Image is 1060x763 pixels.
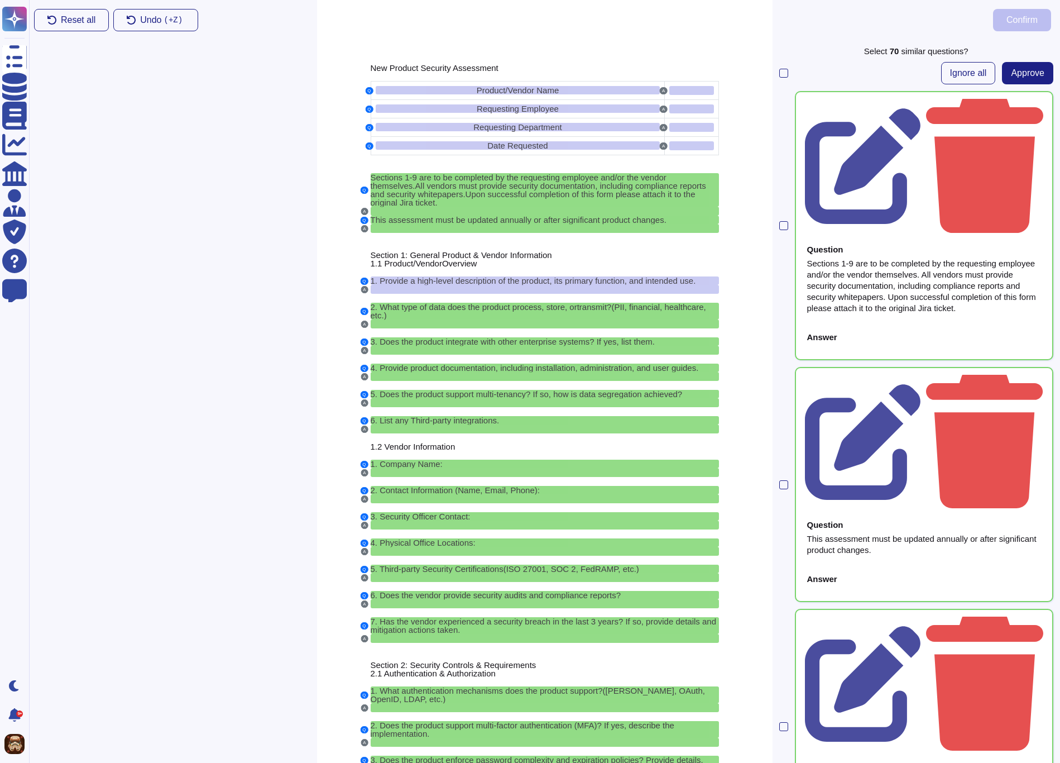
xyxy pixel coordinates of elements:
[413,259,442,268] span: /Vendor
[361,426,368,433] button: A
[361,739,368,746] button: A
[371,63,498,73] span: New Product Security Assessment
[807,533,1042,556] div: This assessment must be updated annually or after significant product changes.
[807,575,837,583] div: Answer
[360,365,368,372] button: Q
[371,363,699,373] span: 4. Provide product documentation, including installation, administration, and user guides.
[360,278,368,285] button: Q
[360,461,368,468] button: Q
[890,46,899,56] b: 70
[2,732,32,756] button: user
[807,245,843,254] div: Question
[162,16,185,24] kbd: ( +Z)
[361,548,368,555] button: A
[361,347,368,354] button: A
[361,373,368,380] button: A
[371,416,500,425] span: 6. List any Third-party integrations.
[361,704,368,712] button: A
[371,669,496,678] span: 2.1 Authentication & Authorization
[360,726,368,733] button: Q
[360,566,368,573] button: Q
[371,512,471,521] span: 3. Security Officer Contact:
[1002,62,1053,84] button: Approve
[371,485,540,495] span: 2. Contact Information (Name, Email, Phone):
[371,590,621,600] span: 6. Does the vendor provide security audits and compliance reports?
[371,250,552,260] span: Section 1: General Product & Vendor Information
[360,217,368,224] button: Q
[1011,69,1044,78] span: Approve
[361,600,368,608] button: A
[577,302,607,312] span: transmit
[361,574,368,581] button: A
[360,692,368,699] button: Q
[360,391,368,398] button: Q
[371,721,674,738] span: 2. Does the product support multi-factor authentication (MFA)? If yes, describe the implementation.
[503,564,639,574] span: (ISO 27001, SOC 2, FedRAMP, etc.)
[361,399,368,407] button: A
[113,9,198,31] button: Undo(+Z)
[360,487,368,494] button: Q
[660,142,667,150] button: A
[371,389,683,399] span: 5. Does the product support multi-tenancy? If so, how is data segregation achieved?
[361,321,368,328] button: A
[807,258,1042,314] div: Sections 1-9 are to be completed by the requesting employee and/or the vendor themselves. All ven...
[371,276,696,285] span: 1. Provide a high-level description of the product, its primary function, and intended use.
[477,104,559,113] span: Requesting Employee
[371,259,414,268] span: 1.1 Product
[371,442,455,451] span: 1.2 Vendor Information
[371,538,476,547] span: 4. Physical Office Locations:
[807,521,843,529] div: Question
[993,9,1051,31] button: Confirm
[371,564,503,574] span: 5. Third-party Security Certifications
[365,124,373,131] button: Q
[361,495,368,503] button: A
[371,686,705,704] span: ([PERSON_NAME], OAuth, OpenID, LDAP, etc.)
[607,302,611,312] span: ?
[807,333,837,341] div: Answer
[360,513,368,521] button: Q
[941,62,996,84] button: Ignore all
[361,635,368,642] button: A
[371,302,706,320] span: (PII, financial, healthcare, etc.)
[360,338,368,346] button: Q
[365,106,373,113] button: Q
[34,9,109,31] button: Reset all
[365,142,373,150] button: Q
[4,734,25,754] img: user
[360,540,368,547] button: Q
[16,710,23,717] div: 9+
[1006,16,1038,25] span: Confirm
[371,181,706,199] span: All vendors must provide security documentation, including compliance reports and security whitep...
[140,16,185,25] span: Undo
[950,69,987,78] span: Ignore all
[371,686,603,695] span: 1. What authentication mechanisms does the product support?
[477,85,559,95] span: Product/Vendor Name
[361,208,368,215] button: A
[473,122,562,132] span: Requesting Department
[371,302,577,312] span: 2. What type of data does the product process, store, or
[371,459,443,469] span: 1. Company Name:
[660,106,667,113] button: A
[360,592,368,599] button: Q
[361,286,368,293] button: A
[660,87,667,94] button: A
[442,259,477,268] span: Overview
[361,469,368,476] button: A
[371,215,666,225] span: This assessment must be updated annually or after significant product changes.
[360,622,368,630] button: Q
[371,617,717,635] span: 7. Has the vendor experienced a security breach in the last 3 years? If so, provide details and m...
[864,47,968,55] div: Select similar question s ?
[61,16,95,25] span: Reset all
[371,660,536,670] span: Section 2: Security Controls & Requirements
[360,417,368,425] button: Q
[371,173,666,190] span: Sections 1-9 are to be completed by the requesting employee and/or the vendor themselves.
[360,308,368,315] button: Q
[361,522,368,529] button: A
[360,187,368,194] button: Q
[371,189,696,207] span: Upon successful completion of this form please attach it to the original Jira ticket.
[660,124,667,131] button: A
[487,141,548,150] span: Date Requested
[365,87,373,94] button: Q
[371,337,655,346] span: 3. Does the product integrate with other enterprise systems? If yes, list them.
[361,225,368,232] button: A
